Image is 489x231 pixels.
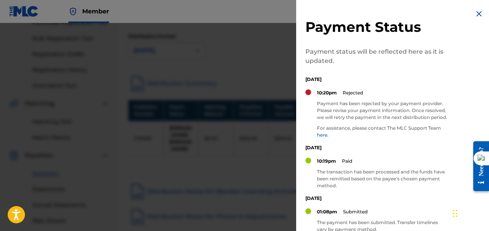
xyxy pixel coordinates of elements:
p: [DATE] [305,144,448,151]
div: Widget de chat [451,194,489,231]
p: The transaction has been processed and the funds have been remitted based on the payee's chosen p... [317,168,448,189]
p: Paid [342,158,352,165]
p: [DATE] [305,76,448,83]
p: 10:20pm [317,89,337,96]
p: 01:08pm [317,208,337,215]
img: Top Rightsholder [68,7,78,16]
img: MLC Logo [9,6,39,17]
p: Payment has been rejected by your payment provider. Please revise your payment information. Once ... [317,100,448,121]
p: Rejected [343,89,363,96]
p: Submitted [343,208,368,215]
iframe: Resource Center [467,135,489,197]
a: here. [317,132,328,138]
iframe: Chat Widget [451,194,489,231]
h2: Payment Status [305,18,448,36]
p: For assistance, please contact The MLC Support Team [317,125,448,139]
div: Arrastar [453,202,458,225]
p: 10:19pm [317,158,336,165]
span: Member [82,7,109,16]
p: [DATE] [305,195,448,202]
p: Payment status will be reflected here as it is updated. [305,47,448,66]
